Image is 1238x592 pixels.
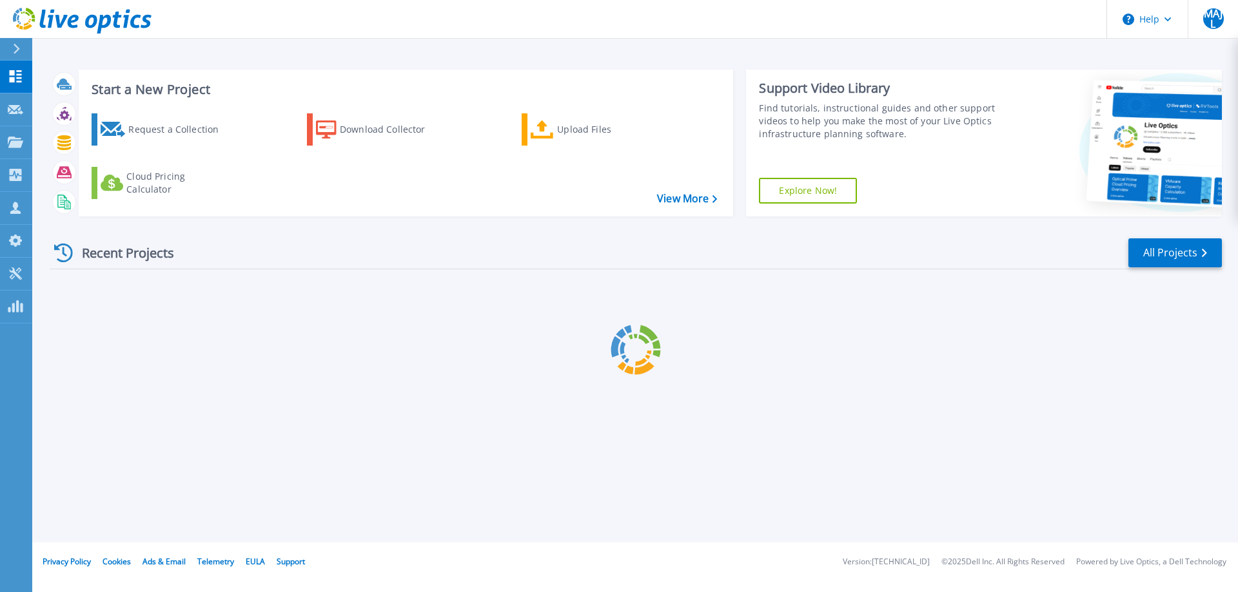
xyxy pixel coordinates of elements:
a: EULA [246,556,265,567]
a: Ads & Email [142,556,186,567]
a: Cookies [103,556,131,567]
div: Recent Projects [50,237,192,269]
div: Support Video Library [759,80,1001,97]
a: Explore Now! [759,178,857,204]
a: Cloud Pricing Calculator [92,167,235,199]
li: Version: [TECHNICAL_ID] [843,558,930,566]
a: Support [277,556,305,567]
span: MAJL [1203,8,1224,29]
a: Request a Collection [92,113,235,146]
li: © 2025 Dell Inc. All Rights Reserved [941,558,1065,566]
a: All Projects [1128,238,1222,267]
div: Upload Files [557,117,660,142]
a: Privacy Policy [43,556,91,567]
div: Cloud Pricing Calculator [126,170,230,196]
div: Download Collector [340,117,443,142]
a: View More [657,193,717,205]
a: Telemetry [197,556,234,567]
li: Powered by Live Optics, a Dell Technology [1076,558,1226,566]
div: Find tutorials, instructional guides and other support videos to help you make the most of your L... [759,102,1001,140]
a: Download Collector [307,113,451,146]
a: Upload Files [522,113,665,146]
div: Request a Collection [128,117,231,142]
h3: Start a New Project [92,82,717,97]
